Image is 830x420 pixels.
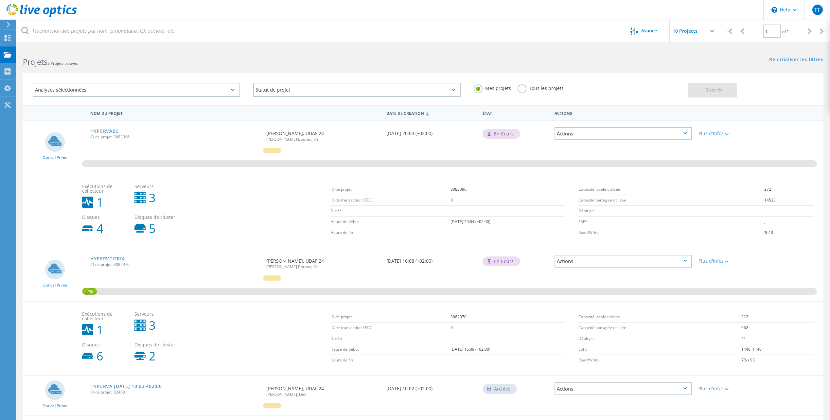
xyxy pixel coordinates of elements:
[82,184,128,193] span: Exécutions de collecteur
[764,184,813,195] td: 272
[97,197,103,208] b: 1
[450,323,565,333] td: 0
[330,355,451,366] td: Heure de fin
[383,107,479,119] div: Date de création
[782,29,789,34] span: of 1
[698,386,756,391] div: Plus d'infos
[698,131,756,136] div: Plus d'infos
[578,333,741,344] td: Débit pic
[82,215,128,219] span: Disques
[814,7,820,12] span: TT
[134,215,180,219] span: Disques de cluster
[149,320,156,331] b: 3
[134,184,180,189] span: Serveurs
[47,61,78,66] span: 3 Projets trouvés
[450,195,565,206] td: 0
[383,121,479,142] div: [DATE] 20:03 (+02:00)
[134,342,180,347] span: Disques de cluster
[578,184,764,195] td: Capacité locale utilisée
[263,248,383,275] div: [PERSON_NAME], UDAF 24
[134,312,180,316] span: Serveurs
[266,137,380,141] span: [PERSON_NAME] Bouraq, Dell
[578,227,764,238] td: Read/Write
[87,107,263,119] div: Nom du projet
[97,324,103,336] b: 1
[741,344,814,355] td: 1448, 1140
[43,156,67,160] span: Optical Prime
[383,248,479,270] div: [DATE] 16:08 (+02:00)
[149,192,156,204] b: 3
[741,355,814,366] td: 7% / 93
[555,382,692,395] div: Actions
[450,312,565,323] td: 3082970
[705,87,722,94] span: Search
[518,84,564,91] label: Tous les projets
[43,283,67,287] span: Optical Prime
[263,376,383,403] div: [PERSON_NAME], UDAF 24
[450,217,565,227] td: [DATE] 20:04 (+02:00)
[90,384,162,389] a: HYPERVA [DATE] 10:02 +02:00
[330,184,451,195] td: ID de projet
[82,288,97,294] span: 2%
[769,57,823,63] a: Réinitialiser les filtres
[90,263,260,267] span: ID de projet: 3082970
[578,323,741,333] td: Capacité partagée utilisée
[555,127,692,140] div: Actions
[7,14,77,18] a: Live Optics Dashboard
[90,129,119,133] a: HYPERVABC
[483,129,520,139] div: En cours
[578,195,764,206] td: Capacité partagée utilisée
[474,84,511,91] label: Mes projets
[578,312,741,323] td: Capacité locale utilisée
[450,344,565,355] td: [DATE] 16:09 (+02:00)
[149,223,156,235] b: 5
[741,312,814,323] td: 312
[82,312,128,321] span: Exécutions de collecteur
[764,217,813,227] td: ,
[23,57,47,67] b: Projets
[43,404,67,408] span: Optical Prime
[253,83,461,97] div: Statut de projet
[764,227,813,238] td: % / 0
[330,217,451,227] td: Heure de début
[263,121,383,148] div: [PERSON_NAME], UDAF 24
[330,206,451,217] td: Durée
[33,83,240,97] div: Analyses sélectionnées
[641,28,657,33] span: Avancé
[330,333,451,344] td: Durée
[741,323,814,333] td: 662
[330,195,451,206] td: ID de transaction SFDC
[149,350,156,362] b: 2
[817,20,830,43] div: |
[764,195,813,206] td: 14523
[330,323,451,333] td: ID de transaction SFDC
[555,255,692,268] div: Actions
[97,223,103,235] b: 4
[82,342,128,347] span: Disques
[578,355,741,366] td: Read/Write
[383,376,479,397] div: [DATE] 10:02 (+02:00)
[722,20,735,43] div: |
[578,344,741,355] td: ESPS
[551,107,695,119] div: Actions
[483,256,520,266] div: En cours
[741,333,814,344] td: 41
[578,206,764,217] td: Débit pic
[698,259,756,263] div: Plus d'infos
[578,217,764,227] td: ESPS
[450,184,565,195] td: 3083396
[483,384,517,394] div: Archivé
[479,107,551,119] div: État
[90,135,260,139] span: ID de projet: 3083396
[266,265,380,269] span: [PERSON_NAME] Bouraq, Dell
[266,393,380,396] span: [PERSON_NAME], Dell
[97,350,103,362] b: 6
[330,227,451,238] td: Heure de fin
[688,83,737,97] button: Search
[330,312,451,323] td: ID de projet
[330,344,451,355] td: Heure de début
[771,7,777,13] svg: \n
[90,390,260,394] span: ID de projet: 824081
[16,20,618,43] input: Rechercher des projets par nom, propriétaire, ID, société, etc.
